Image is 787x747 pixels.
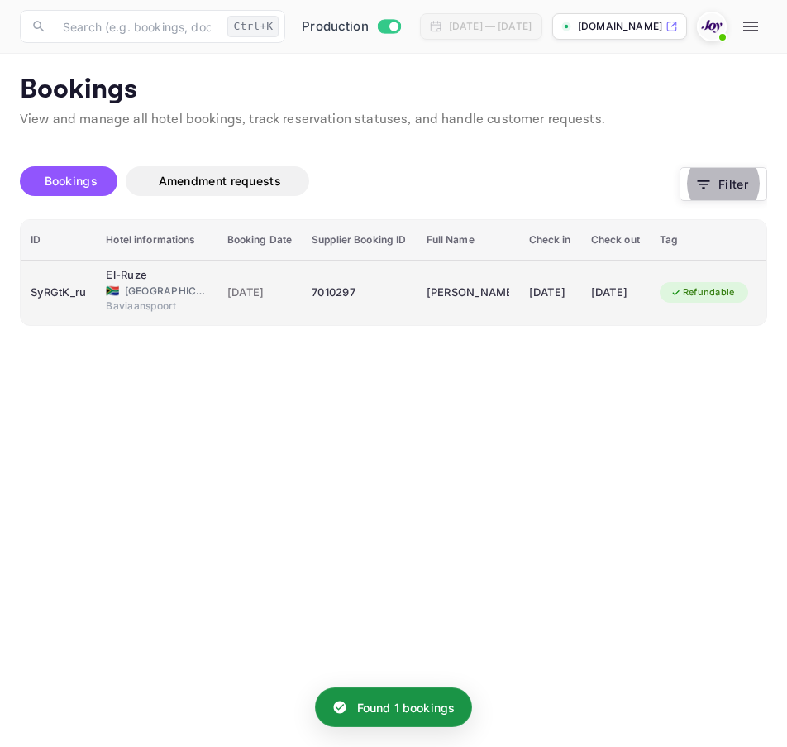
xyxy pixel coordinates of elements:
[295,17,407,36] div: Switch to Sandbox mode
[302,220,416,261] th: Supplier Booking ID
[96,220,217,261] th: Hotel informations
[106,285,119,296] span: South Africa
[20,166,680,196] div: account-settings tabs
[21,220,96,261] th: ID
[53,10,221,43] input: Search (e.g. bookings, documentation)
[20,110,767,130] p: View and manage all hotel bookings, track reservation statuses, and handle customer requests.
[20,74,767,107] p: Bookings
[357,699,455,716] p: Found 1 bookings
[106,299,188,314] span: Baviaanspoort
[227,284,293,302] span: [DATE]
[699,13,725,40] img: With Joy
[45,174,98,188] span: Bookings
[660,282,746,303] div: Refundable
[302,17,369,36] span: Production
[427,280,509,306] div: Jaco Van Zyl
[106,267,188,284] div: El-Ruze
[125,284,207,299] span: [GEOGRAPHIC_DATA]
[650,220,759,261] th: Tag
[159,174,281,188] span: Amendment requests
[227,16,279,37] div: Ctrl+K
[581,220,650,261] th: Check out
[591,280,640,306] div: [DATE]
[312,280,406,306] div: 7010297
[417,220,519,261] th: Full Name
[519,220,581,261] th: Check in
[578,19,662,34] p: [DOMAIN_NAME]
[31,280,86,306] div: SyRGtK_ru
[680,167,767,201] button: Filter
[529,280,571,306] div: [DATE]
[217,220,303,261] th: Booking Date
[449,19,532,34] div: [DATE] — [DATE]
